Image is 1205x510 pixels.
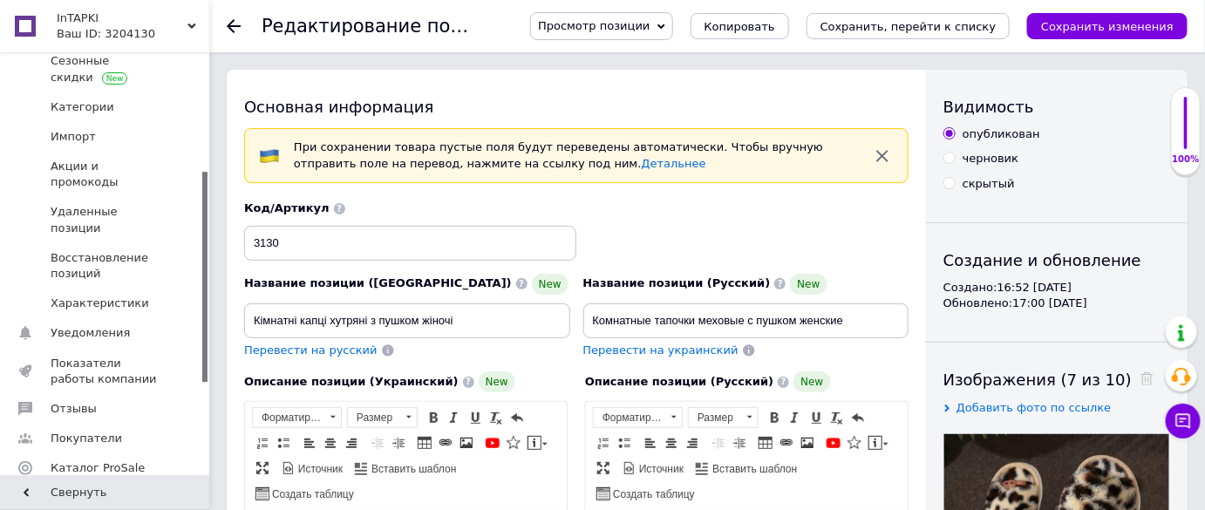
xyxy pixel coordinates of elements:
[683,433,702,452] a: По правому краю
[487,408,506,427] a: Убрать форматирование
[479,371,515,392] span: New
[957,401,1112,414] span: Добавить фото по ссылке
[963,176,1015,192] div: скрытый
[259,146,280,167] img: :flag-ua:
[610,487,695,502] span: Создать таблицу
[294,140,823,170] span: При сохранении товара пустые поля будут переведены автоматически. Чтобы вручную отправить поле на...
[51,53,161,85] span: Сезонные скидки
[128,151,236,173] td: до 25 см
[296,462,343,477] span: Источник
[51,460,145,476] span: Каталог ProSale
[253,408,324,427] span: Форматирование
[765,408,784,427] a: Полужирный (Ctrl+B)
[705,20,775,33] span: Копировать
[585,375,773,388] span: Описание позиции (Русский)
[17,17,304,90] p: Зверху штучне хутро Гнучка та легка підошва Завдяки Х дизайну підійдуть на будь яку ніжку по обʼєму
[436,433,455,452] a: Вставить/Редактировать ссылку (Ctrl+L)
[845,433,864,452] a: Вставить иконку
[662,433,681,452] a: По центру
[790,274,827,295] span: New
[262,16,902,37] h1: Редактирование позиции: Кімнатні капці хутряні з пушком жіночі
[252,407,342,428] a: Форматирование
[1041,20,1174,33] i: Сохранить изменения
[253,459,272,478] a: Развернуть
[51,159,161,190] span: Акции и промокоды
[532,274,568,295] span: New
[57,26,209,42] div: Ваш ID: 3204130
[244,343,378,357] span: Перевести на русский
[593,407,683,428] a: Форматирование
[641,433,660,452] a: По левому краю
[445,408,464,427] a: Курсив (Ctrl+I)
[20,127,126,149] td: 38-39
[57,10,187,26] span: InTAPKI
[756,433,775,452] a: Таблица
[583,343,739,357] span: Перевести на украинский
[274,433,293,452] a: Вставить / удалить маркированный список
[689,408,741,427] span: Размер
[824,433,843,452] a: Добавить видео с YouTube
[525,433,550,452] a: Вставить сообщение
[642,157,706,170] a: Детальнее
[943,249,1170,271] div: Создание и обновление
[279,459,345,478] a: Источник
[244,375,459,388] span: Описание позиции (Украинский)
[51,99,114,115] span: Категории
[352,459,459,478] a: Вставить шаблон
[1172,153,1200,166] div: 100%
[807,13,1011,39] button: Сохранить, перейти к списку
[594,408,665,427] span: Форматирование
[321,433,340,452] a: По центру
[615,433,634,452] a: Вставить / удалить маркированный список
[415,433,434,452] a: Таблица
[620,459,686,478] a: Источник
[777,433,796,452] a: Вставить/Редактировать ссылку (Ctrl+L)
[583,303,909,338] input: Например, H&M женское платье зеленое 38 размер вечернее макси с блестками
[709,433,728,452] a: Уменьшить отступ
[798,433,817,452] a: Изображение
[466,408,485,427] a: Подчеркнутый (Ctrl+U)
[1027,13,1188,39] button: Сохранить изменения
[457,433,476,452] a: Изображение
[17,17,304,175] body: Визуальный текстовый редактор, BC346ECB-35A0-4D66-9B24-2AA1E1C93FE6
[820,20,997,33] i: Сохранить, перейти к списку
[244,276,512,289] span: Название позиции ([GEOGRAPHIC_DATA])
[389,433,408,452] a: Увеличить отступ
[128,127,236,149] td: до 24 см
[20,139,126,161] td: 40-41
[943,96,1170,118] div: Видимость
[51,401,97,417] span: Отзывы
[807,408,826,427] a: Подчеркнутый (Ctrl+U)
[244,201,330,214] span: Код/Артикул
[128,92,236,114] td: от22 см до 23 см
[368,433,387,452] a: Уменьшить отступ
[51,325,130,341] span: Уведомления
[688,407,759,428] a: Размер
[51,296,149,311] span: Характеристики
[866,433,891,452] a: Вставить сообщение
[943,369,1170,391] div: Изображения (7 из 10)
[51,250,161,282] span: Восстановление позиций
[827,408,847,427] a: Убрать форматирование
[1171,87,1201,175] div: 100% Качество заполнения
[51,356,161,387] span: Показатели работы компании
[963,126,1040,142] div: опубликован
[51,431,122,446] span: Покупатели
[348,408,400,427] span: Размер
[347,407,418,428] a: Размер
[51,204,161,235] span: Удаленные позиции
[483,433,502,452] a: Добавить видео с YouTube
[128,116,236,138] td: до 24 см
[128,139,236,161] td: до 25 см
[583,276,771,289] span: Название позиции (Русский)
[637,462,684,477] span: Источник
[227,19,241,33] div: Вернуться назад
[253,484,357,503] a: Создать таблицу
[504,433,523,452] a: Вставить иконку
[269,487,354,502] span: Создать таблицу
[943,280,1170,296] div: Создано: 16:52 [DATE]
[730,433,749,452] a: Увеличить отступ
[20,92,126,114] td: 36-37
[342,433,361,452] a: По правому краю
[253,433,272,452] a: Вставить / удалить нумерованный список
